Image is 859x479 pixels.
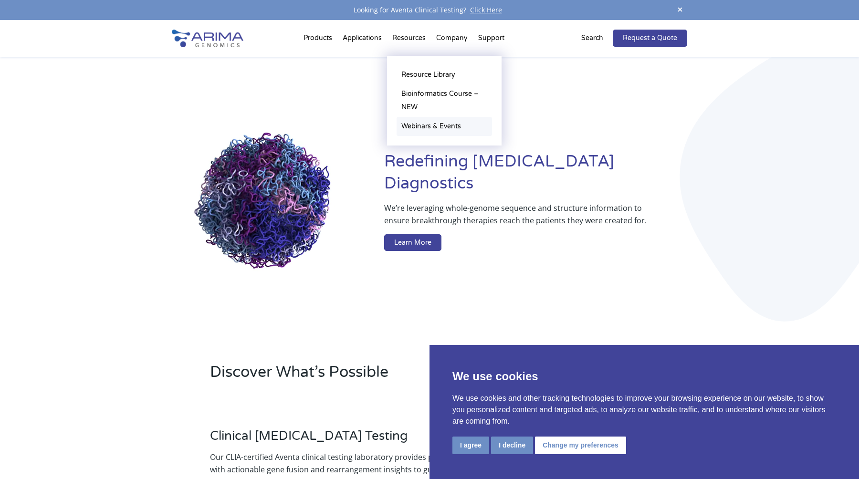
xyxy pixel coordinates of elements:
a: Request a Quote [613,30,687,47]
p: We’re leveraging whole-genome sequence and structure information to ensure breakthrough therapies... [384,202,649,234]
a: Webinars & Events [397,117,492,136]
a: Learn More [384,234,441,251]
button: I decline [491,437,533,454]
h2: Discover What’s Possible [210,362,551,390]
div: Looking for Aventa Clinical Testing? [172,4,687,16]
button: Change my preferences [535,437,626,454]
a: Resource Library [397,65,492,84]
button: I agree [452,437,489,454]
h1: Redefining [MEDICAL_DATA] Diagnostics [384,151,687,202]
a: Click Here [466,5,506,14]
p: We use cookies and other tracking technologies to improve your browsing experience on our website... [452,393,836,427]
img: Arima-Genomics-logo [172,30,243,47]
h3: Clinical [MEDICAL_DATA] Testing [210,428,470,451]
a: Bioinformatics Course – NEW [397,84,492,117]
p: We use cookies [452,368,836,385]
p: Search [581,32,603,44]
